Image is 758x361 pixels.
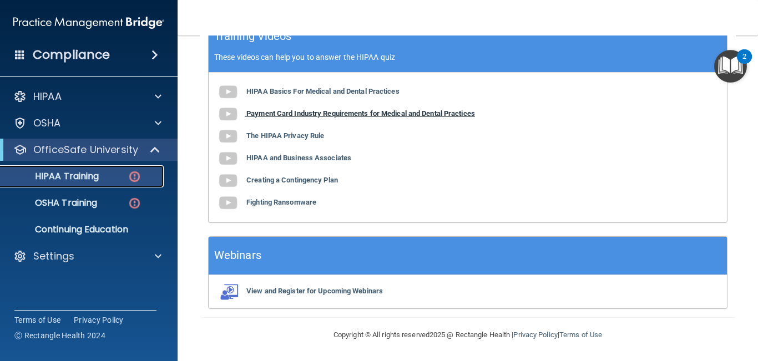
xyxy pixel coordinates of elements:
p: OSHA [33,116,61,130]
a: OSHA [13,116,161,130]
a: Privacy Policy [513,331,557,339]
img: gray_youtube_icon.38fcd6cc.png [217,192,239,214]
p: Continuing Education [7,224,159,235]
h5: Training Videos [214,27,292,46]
p: HIPAA [33,90,62,103]
span: Ⓒ Rectangle Health 2024 [14,330,105,341]
img: gray_youtube_icon.38fcd6cc.png [217,103,239,125]
p: Settings [33,250,74,263]
b: HIPAA Basics For Medical and Dental Practices [246,87,400,95]
a: Privacy Policy [74,314,124,326]
p: OfficeSafe University [33,143,138,156]
b: Fighting Ransomware [246,198,316,206]
button: Open Resource Center, 2 new notifications [714,50,747,83]
a: HIPAA [13,90,161,103]
img: gray_youtube_icon.38fcd6cc.png [217,170,239,192]
img: gray_youtube_icon.38fcd6cc.png [217,125,239,148]
div: 2 [742,57,746,71]
b: Creating a Contingency Plan [246,176,338,184]
h4: Compliance [33,47,110,63]
p: These videos can help you to answer the HIPAA quiz [214,53,721,62]
b: View and Register for Upcoming Webinars [246,287,383,295]
img: gray_youtube_icon.38fcd6cc.png [217,81,239,103]
b: Payment Card Industry Requirements for Medical and Dental Practices [246,109,475,118]
div: Copyright © All rights reserved 2025 @ Rectangle Health | | [265,317,670,353]
h5: Webinars [214,246,261,265]
p: HIPAA Training [7,171,99,182]
b: HIPAA and Business Associates [246,154,351,162]
a: Terms of Use [14,314,60,326]
img: danger-circle.6113f641.png [128,170,142,184]
b: The HIPAA Privacy Rule [246,131,324,140]
a: Terms of Use [559,331,602,339]
img: PMB logo [13,12,164,34]
a: OfficeSafe University [13,143,161,156]
img: danger-circle.6113f641.png [128,196,142,210]
img: gray_youtube_icon.38fcd6cc.png [217,148,239,170]
p: OSHA Training [7,197,97,209]
a: Settings [13,250,161,263]
img: webinarIcon.c7ebbf15.png [217,283,239,300]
